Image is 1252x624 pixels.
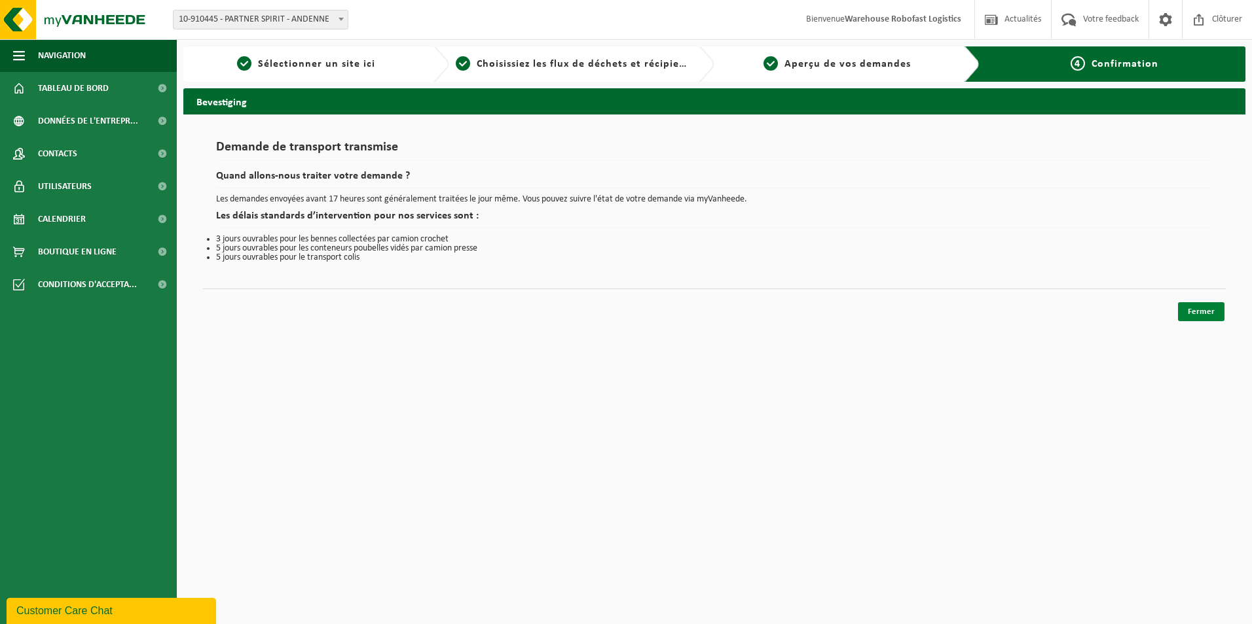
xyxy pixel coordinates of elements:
[216,211,1213,228] h2: Les délais standards d’intervention pour nos services sont :
[456,56,470,71] span: 2
[216,195,1213,204] p: Les demandes envoyées avant 17 heures sont généralement traitées le jour même. Vous pouvez suivre...
[784,59,911,69] span: Aperçu de vos demandes
[38,72,109,105] span: Tableau de bord
[216,171,1213,188] h2: Quand allons-nous traiter votre demande ?
[38,137,77,170] span: Contacts
[1092,59,1158,69] span: Confirmation
[1178,302,1224,321] a: Fermer
[477,59,695,69] span: Choisissiez les flux de déchets et récipients
[237,56,251,71] span: 1
[38,203,86,235] span: Calendrier
[1071,56,1085,71] span: 4
[216,235,1213,244] li: 3 jours ouvrables pour les bennes collectées par camion crochet
[216,141,1213,161] h1: Demande de transport transmise
[38,39,86,72] span: Navigation
[721,56,954,72] a: 3Aperçu de vos demandes
[174,10,348,29] span: 10-910445 - PARTNER SPIRIT - ANDENNE
[183,88,1245,114] h2: Bevestiging
[38,235,117,268] span: Boutique en ligne
[190,56,423,72] a: 1Sélectionner un site ici
[38,105,138,137] span: Données de l'entrepr...
[258,59,375,69] span: Sélectionner un site ici
[845,14,961,24] strong: Warehouse Robofast Logistics
[38,268,137,301] span: Conditions d'accepta...
[456,56,689,72] a: 2Choisissiez les flux de déchets et récipients
[764,56,778,71] span: 3
[216,253,1213,262] li: 5 jours ouvrables pour le transport colis
[216,244,1213,253] li: 5 jours ouvrables pour les conteneurs poubelles vidés par camion presse
[7,595,219,624] iframe: chat widget
[38,170,92,203] span: Utilisateurs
